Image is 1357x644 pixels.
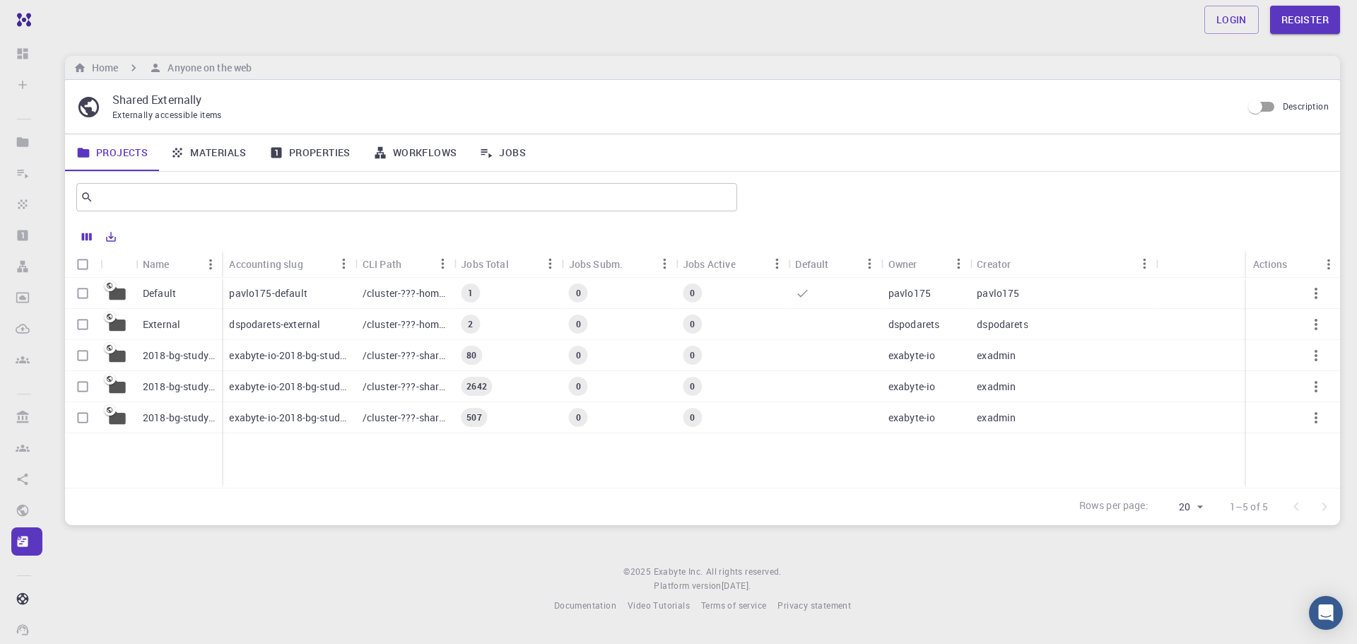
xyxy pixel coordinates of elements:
[112,91,1230,108] p: Shared Externally
[570,318,587,330] span: 0
[461,250,509,278] div: Jobs Total
[977,317,1028,332] p: dspodarets
[888,380,936,394] p: exabyte-io
[977,411,1016,425] p: exadmin
[859,252,881,275] button: Menu
[86,60,118,76] h6: Home
[684,411,700,423] span: 0
[570,380,587,392] span: 0
[143,250,170,278] div: Name
[1246,250,1340,278] div: Actions
[363,286,447,300] p: /cluster-???-home/pavlo175/pavlo175-default
[303,252,326,275] button: Sort
[795,250,828,278] div: Default
[229,349,348,363] p: exabyte-io-2018-bg-study-phase-i-ph
[888,250,917,278] div: Owner
[1134,252,1156,275] button: Menu
[356,250,454,278] div: CLI Path
[468,134,537,171] a: Jobs
[554,599,616,611] span: Documentation
[888,317,940,332] p: dspodarets
[1283,100,1329,112] span: Description
[100,250,136,278] div: Icon
[628,599,690,611] span: Video Tutorials
[462,318,478,330] span: 2
[229,411,348,425] p: exabyte-io-2018-bg-study-phase-i
[143,286,176,300] p: Default
[363,317,447,332] p: /cluster-???-home/dspodarets/dspodarets-external
[888,411,936,425] p: exabyte-io
[170,253,192,276] button: Sort
[199,253,222,276] button: Menu
[947,252,970,275] button: Menu
[570,349,587,361] span: 0
[706,565,782,579] span: All rights reserved.
[653,252,676,275] button: Menu
[977,349,1016,363] p: exadmin
[562,250,676,278] div: Jobs Subm.
[654,566,703,577] span: Exabyte Inc.
[363,349,447,363] p: /cluster-???-share/groups/exabyte-io/exabyte-io-2018-bg-study-phase-i-ph
[333,252,356,275] button: Menu
[701,599,766,613] a: Terms of service
[881,250,970,278] div: Owner
[162,60,252,76] h6: Anyone on the web
[917,252,940,275] button: Sort
[65,134,159,171] a: Projects
[136,250,222,278] div: Name
[788,250,881,278] div: Default
[1230,500,1268,514] p: 1–5 of 5
[1011,252,1033,275] button: Sort
[676,250,788,278] div: Jobs Active
[1317,253,1340,276] button: Menu
[970,250,1156,278] div: Creator
[722,579,751,593] a: [DATE].
[570,287,587,299] span: 0
[143,411,215,425] p: 2018-bg-study-phase-I
[701,599,766,611] span: Terms of service
[112,109,222,120] span: Externally accessible items
[1309,596,1343,630] div: Open Intercom Messenger
[1204,6,1259,34] a: Login
[777,599,851,611] span: Privacy statement
[159,134,258,171] a: Materials
[1079,498,1149,515] p: Rows per page:
[454,250,561,278] div: Jobs Total
[977,286,1019,300] p: pavlo175
[683,250,736,278] div: Jobs Active
[777,599,851,613] a: Privacy statement
[654,579,721,593] span: Platform version
[1270,6,1340,34] a: Register
[684,380,700,392] span: 0
[363,250,401,278] div: CLI Path
[143,380,215,394] p: 2018-bg-study-phase-III
[75,226,99,248] button: Columns
[539,252,562,275] button: Menu
[765,252,788,275] button: Menu
[654,565,703,579] a: Exabyte Inc.
[143,349,215,363] p: 2018-bg-study-phase-i-ph
[722,580,751,591] span: [DATE] .
[888,286,931,300] p: pavlo175
[977,250,1011,278] div: Creator
[623,565,653,579] span: © 2025
[554,599,616,613] a: Documentation
[628,599,690,613] a: Video Tutorials
[222,250,355,278] div: Accounting slug
[570,411,587,423] span: 0
[684,349,700,361] span: 0
[363,411,447,425] p: /cluster-???-share/groups/exabyte-io/exabyte-io-2018-bg-study-phase-i
[229,317,320,332] p: dspodarets-external
[143,317,180,332] p: External
[258,134,362,171] a: Properties
[431,252,454,275] button: Menu
[1253,250,1288,278] div: Actions
[461,380,493,392] span: 2642
[11,13,31,27] img: logo
[99,226,123,248] button: Export
[461,349,482,361] span: 80
[229,380,348,394] p: exabyte-io-2018-bg-study-phase-iii
[229,286,307,300] p: pavlo175-default
[363,380,447,394] p: /cluster-???-share/groups/exabyte-io/exabyte-io-2018-bg-study-phase-iii
[1154,497,1207,517] div: 20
